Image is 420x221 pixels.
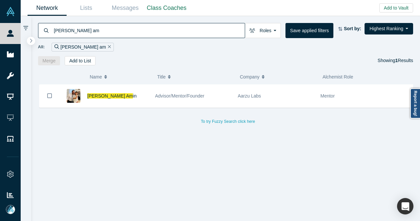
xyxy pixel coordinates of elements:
[378,56,413,65] div: Showing
[155,93,204,99] span: Advisor/Mentor/Founder
[38,44,45,50] span: All:
[65,56,95,65] button: Add to List
[28,0,67,16] a: Network
[106,43,111,51] button: Remove Filter
[52,43,114,52] div: [PERSON_NAME] am
[321,93,335,99] span: Mentor
[39,84,60,107] button: Bookmark
[196,117,260,126] button: To try Fuzzy Search click here
[395,58,398,63] strong: 1
[38,56,60,65] button: Merge
[87,93,133,99] span: [PERSON_NAME] Am
[238,93,261,99] span: Aarzu Labs
[90,70,150,84] button: Name
[395,58,413,63] span: Results
[133,93,136,99] span: in
[67,0,106,16] a: Lists
[245,23,281,38] button: Roles
[285,23,333,38] button: Save applied filters
[53,23,245,38] input: Search by name, title, company, summary, expertise, investment criteria or topics of focus
[379,3,413,12] button: Add to Vault
[157,70,166,84] span: Title
[6,205,15,214] img: Mia Scott's Account
[410,88,420,119] a: Report a bug!
[145,0,189,16] a: Class Coaches
[240,70,316,84] button: Company
[106,0,145,16] a: Messages
[344,26,361,31] strong: Sort by:
[365,23,413,34] button: Highest Ranking
[67,89,80,103] img: Swapnil Amin's Profile Image
[87,93,136,99] a: [PERSON_NAME] Amin
[323,74,353,79] span: Alchemist Role
[90,70,102,84] span: Name
[157,70,233,84] button: Title
[240,70,260,84] span: Company
[6,7,15,16] img: Alchemist Vault Logo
